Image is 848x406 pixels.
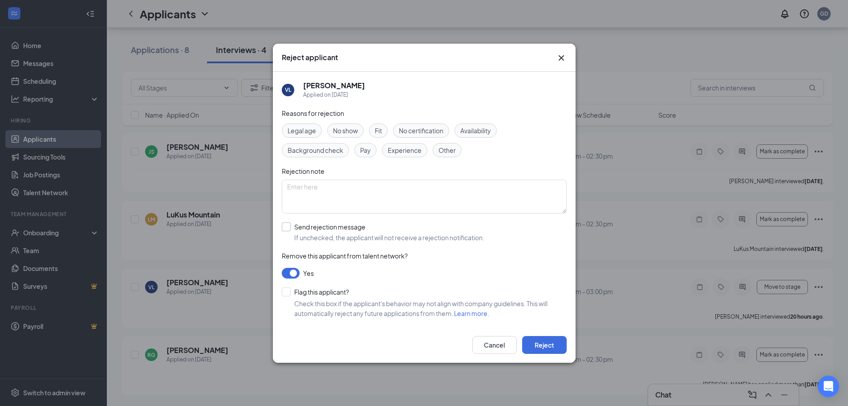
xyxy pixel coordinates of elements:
[556,53,567,63] button: Close
[303,268,314,279] span: Yes
[282,53,338,62] h3: Reject applicant
[388,145,422,155] span: Experience
[288,126,316,135] span: Legal age
[360,145,371,155] span: Pay
[282,109,344,117] span: Reasons for rejection
[285,86,291,94] div: VL
[438,145,456,155] span: Other
[282,252,408,260] span: Remove this applicant from talent network?
[282,167,325,175] span: Rejection note
[472,336,517,354] button: Cancel
[399,126,443,135] span: No certification
[294,299,548,317] span: Check this box if the applicant's behavior may not align with company guidelines. This will autom...
[333,126,358,135] span: No show
[375,126,382,135] span: Fit
[522,336,567,354] button: Reject
[454,309,489,317] a: Learn more.
[556,53,567,63] svg: Cross
[818,376,839,397] div: Open Intercom Messenger
[288,145,343,155] span: Background check
[303,81,365,90] h5: [PERSON_NAME]
[460,126,491,135] span: Availability
[303,90,365,99] div: Applied on [DATE]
